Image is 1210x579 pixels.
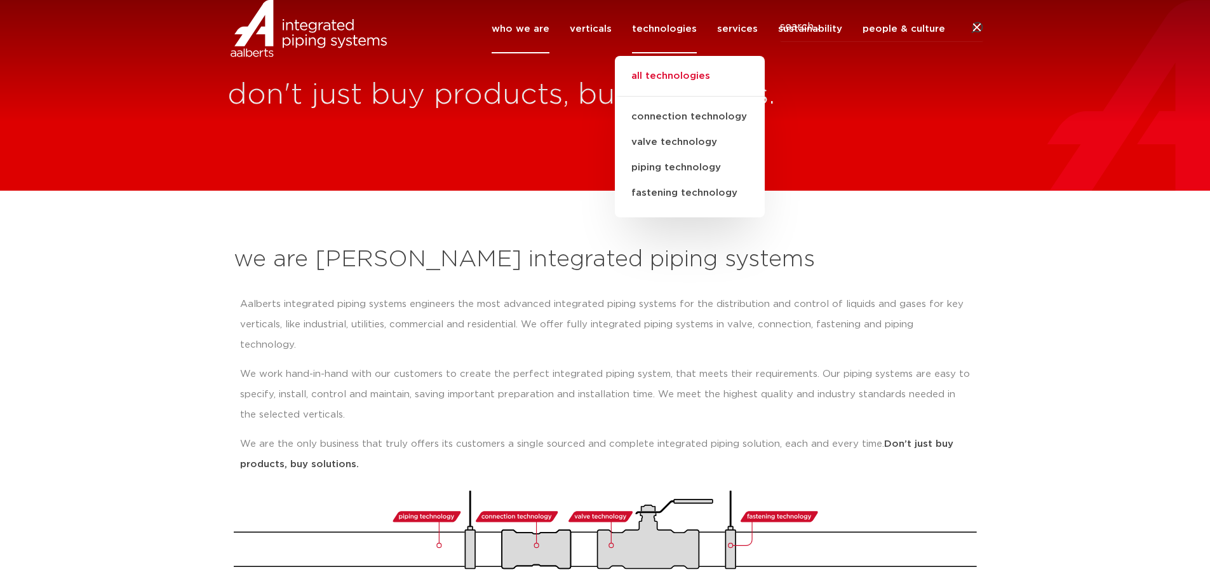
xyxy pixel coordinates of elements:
ul: technologies [615,56,765,217]
h2: we are [PERSON_NAME] integrated piping systems [234,245,977,275]
a: technologies [632,4,697,53]
p: We are the only business that truly offers its customers a single sourced and complete integrated... [240,434,971,475]
p: Aalberts integrated piping systems engineers the most advanced integrated piping systems for the ... [240,294,971,355]
p: We work hand-in-hand with our customers to create the perfect integrated piping system, that meet... [240,364,971,425]
a: services [717,4,758,53]
a: connection technology [615,104,765,130]
a: all technologies [615,69,765,97]
a: people & culture [863,4,945,53]
a: valve technology [615,130,765,155]
a: who we are [492,4,549,53]
a: piping technology [615,155,765,181]
a: sustainability [778,4,842,53]
a: verticals [570,4,612,53]
a: fastening technology [615,181,765,206]
nav: Menu [492,4,945,53]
